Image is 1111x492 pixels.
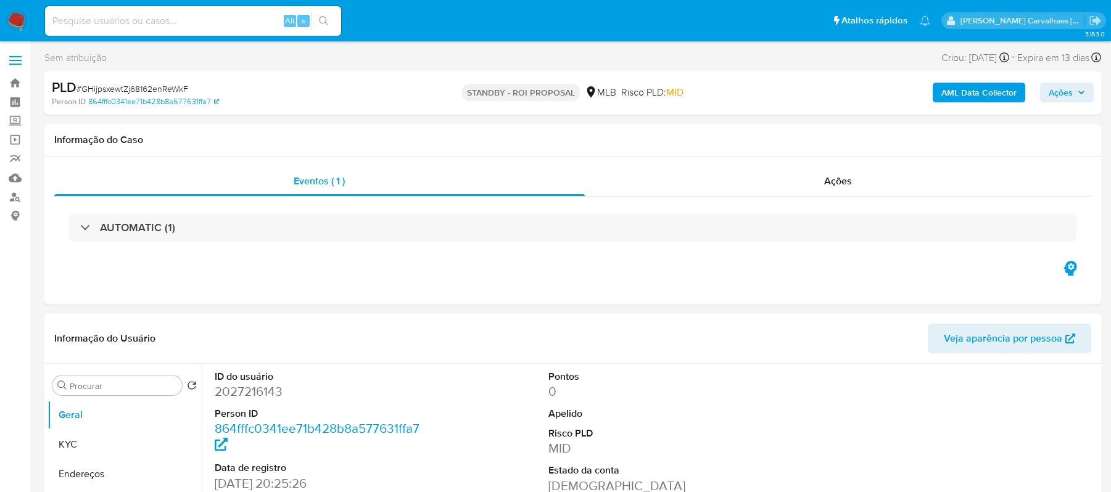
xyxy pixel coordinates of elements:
[928,324,1091,353] button: Veja aparência por pessoa
[1012,49,1015,66] span: -
[52,96,86,107] b: Person ID
[285,15,295,27] span: Alt
[88,96,219,107] a: 864fffc0341ee71b428b8a577631ffa7
[100,221,175,234] h3: AUTOMATIC (1)
[941,49,1009,66] div: Criou: [DATE]
[54,134,1091,146] h1: Informação do Caso
[824,174,852,188] span: Ações
[215,370,425,383] dt: ID do usuário
[841,14,907,27] span: Atalhos rápidos
[70,380,177,392] input: Procurar
[920,15,930,26] a: Notificações
[45,13,341,29] input: Pesquise usuários ou casos...
[215,461,425,475] dt: Data de registro
[585,86,616,99] div: MLB
[621,86,684,99] span: Risco PLD:
[76,83,188,95] span: # GHijpsxewtZj68162enReWkF
[57,380,67,390] button: Procurar
[1040,83,1094,102] button: Ações
[44,51,107,65] span: Sem atribuição
[548,464,759,477] dt: Estado da conta
[666,85,684,99] span: MID
[548,427,759,440] dt: Risco PLD
[311,12,336,30] button: search-icon
[944,324,1062,353] span: Veja aparência por pessoa
[933,83,1025,102] button: AML Data Collector
[1049,83,1073,102] span: Ações
[187,380,197,394] button: Retornar ao pedido padrão
[462,84,580,101] p: STANDBY - ROI PROPOSAL
[47,400,202,430] button: Geral
[215,383,425,400] dd: 2027216143
[47,430,202,459] button: KYC
[69,213,1076,242] div: AUTOMATIC (1)
[215,419,419,454] a: 864fffc0341ee71b428b8a577631ffa7
[215,407,425,420] dt: Person ID
[548,440,759,457] dd: MID
[52,77,76,97] b: PLD
[548,370,759,383] dt: Pontos
[47,459,202,489] button: Endereços
[548,407,759,420] dt: Apelido
[54,332,155,345] h1: Informação do Usuário
[215,475,425,492] dd: [DATE] 20:25:26
[302,15,305,27] span: s
[941,83,1017,102] b: AML Data Collector
[548,383,759,400] dd: 0
[1089,14,1102,27] a: Sair
[1017,51,1089,65] span: Expira em 13 dias
[294,174,345,188] span: Eventos ( 1 )
[960,15,1085,27] p: sara.carvalhaes@mercadopago.com.br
